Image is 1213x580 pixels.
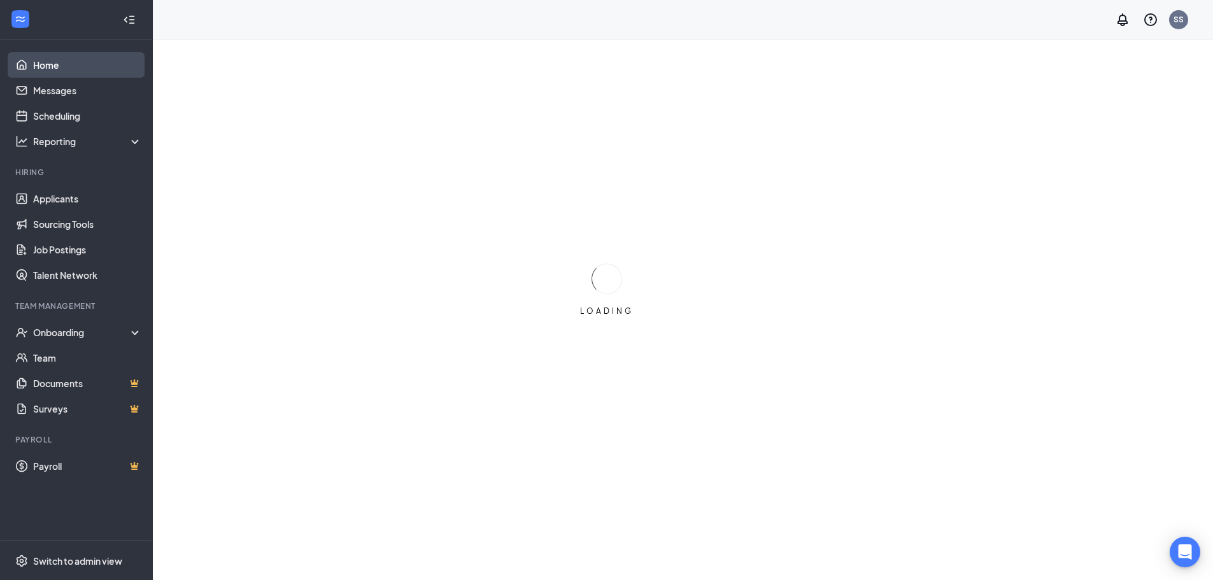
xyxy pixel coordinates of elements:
[33,262,142,288] a: Talent Network
[14,13,27,25] svg: WorkstreamLogo
[15,434,139,445] div: Payroll
[575,306,639,316] div: LOADING
[33,326,131,339] div: Onboarding
[33,78,142,103] a: Messages
[15,135,28,148] svg: Analysis
[33,453,142,479] a: PayrollCrown
[33,345,142,371] a: Team
[15,326,28,339] svg: UserCheck
[33,135,143,148] div: Reporting
[33,371,142,396] a: DocumentsCrown
[33,186,142,211] a: Applicants
[1174,14,1184,25] div: SS
[33,396,142,421] a: SurveysCrown
[33,555,122,567] div: Switch to admin view
[15,167,139,178] div: Hiring
[1143,12,1158,27] svg: QuestionInfo
[33,103,142,129] a: Scheduling
[33,237,142,262] a: Job Postings
[1115,12,1130,27] svg: Notifications
[123,13,136,26] svg: Collapse
[15,555,28,567] svg: Settings
[33,211,142,237] a: Sourcing Tools
[33,52,142,78] a: Home
[15,301,139,311] div: Team Management
[1170,537,1200,567] div: Open Intercom Messenger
